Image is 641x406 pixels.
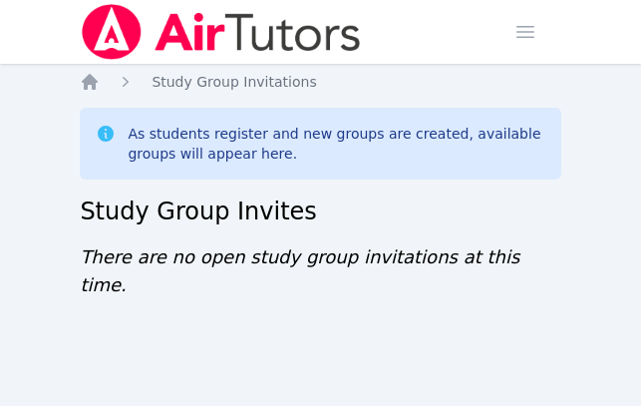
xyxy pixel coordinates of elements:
[80,72,560,92] nav: Breadcrumb
[80,246,519,295] span: There are no open study group invitations at this time.
[128,124,544,164] div: As students register and new groups are created, available groups will appear here.
[152,72,316,92] a: Study Group Invitations
[80,4,362,60] img: Air Tutors
[152,74,316,90] span: Study Group Invitations
[80,196,560,227] h2: Study Group Invites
